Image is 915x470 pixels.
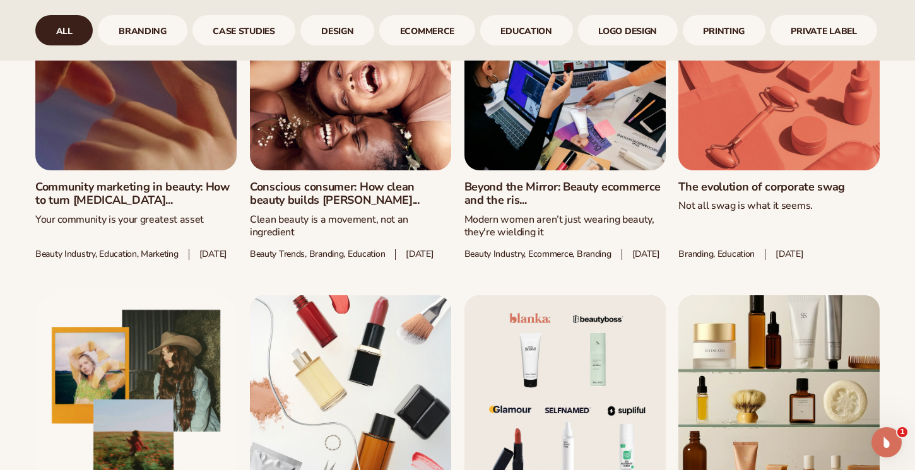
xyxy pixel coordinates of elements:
[683,15,765,45] a: printing
[480,15,573,45] div: 6 / 9
[770,15,878,45] div: 9 / 9
[871,427,902,457] iframe: Intercom live chat
[98,15,187,45] a: branding
[379,15,475,45] div: 5 / 9
[897,427,907,437] span: 1
[480,15,573,45] a: Education
[35,15,93,45] a: All
[35,15,93,45] div: 1 / 9
[192,15,296,45] a: case studies
[578,15,678,45] div: 7 / 9
[98,15,187,45] div: 2 / 9
[770,15,878,45] a: Private Label
[192,15,296,45] div: 3 / 9
[379,15,475,45] a: ecommerce
[300,15,374,45] a: design
[464,180,666,208] a: Beyond the Mirror: Beauty ecommerce and the ris...
[683,15,765,45] div: 8 / 9
[250,180,451,208] a: Conscious consumer: How clean beauty builds [PERSON_NAME]...
[578,15,678,45] a: logo design
[678,180,880,194] a: The evolution of corporate swag
[35,180,237,208] a: Community marketing in beauty: How to turn [MEDICAL_DATA]...
[300,15,374,45] div: 4 / 9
